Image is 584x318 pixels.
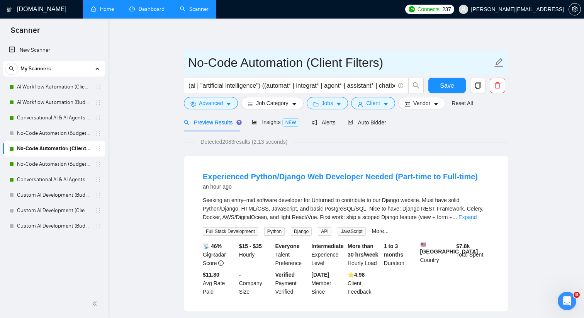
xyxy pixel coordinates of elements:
[398,83,403,88] span: info-circle
[201,242,238,267] div: GigRadar Score
[312,120,317,125] span: notification
[195,138,293,146] span: Detected 2083 results (2.13 seconds)
[351,97,395,109] button: userClientcaret-down
[95,146,101,152] span: holder
[274,242,310,267] div: Talent Preference
[274,270,310,296] div: Payment Verified
[382,242,419,267] div: Duration
[420,242,478,255] b: [GEOGRAPHIC_DATA]
[9,43,99,58] a: New Scanner
[358,101,363,107] span: user
[311,272,329,278] b: [DATE]
[3,43,105,58] li: New Scanner
[455,242,491,267] div: Total Spent
[346,270,382,296] div: Client Feedback
[574,292,580,298] span: 8
[203,227,258,236] span: Full Stack Development
[348,120,353,125] span: robot
[458,214,477,220] a: Expand
[17,126,90,141] a: No-Code Automation (Budget Filters)
[184,97,238,109] button: settingAdvancedcaret-down
[17,218,90,234] a: Custom AI Development (Budget Filters)
[452,214,457,220] span: ...
[398,97,445,109] button: idcardVendorcaret-down
[338,227,365,236] span: JavaScript
[199,99,223,107] span: Advanced
[275,272,295,278] b: Verified
[20,61,51,77] span: My Scanners
[310,242,346,267] div: Experience Level
[95,84,101,90] span: holder
[384,243,404,258] b: 1 to 3 months
[440,81,454,90] span: Save
[569,3,581,15] button: setting
[282,118,299,127] span: NEW
[95,115,101,121] span: holder
[17,95,90,110] a: AI Workflow Automation (Budget Filters)
[203,272,219,278] b: $11.80
[291,227,312,236] span: Django
[318,227,331,236] span: API
[188,81,395,90] input: Search Freelance Jobs...
[490,78,505,93] button: delete
[203,243,222,249] b: 📡 46%
[95,207,101,214] span: holder
[201,270,238,296] div: Avg Rate Paid
[238,270,274,296] div: Company Size
[17,141,90,156] a: No-Code Automation (Client Filters)
[3,61,105,234] li: My Scanners
[203,172,478,181] a: Experienced Python/Django Web Developer Needed (Part-time to Full-time)
[95,161,101,167] span: holder
[129,6,165,12] a: dashboardDashboard
[409,82,423,89] span: search
[203,196,489,221] div: Seeking an entry–mid software developer for Unturned to contribute to our Django website. Must ha...
[92,300,100,308] span: double-left
[569,6,581,12] a: setting
[421,242,426,247] img: 🇺🇸
[252,119,257,125] span: area-chart
[348,119,386,126] span: Auto Bidder
[17,187,90,203] a: Custom AI Development (Budget Filter)
[348,243,378,258] b: More than 30 hrs/week
[292,101,297,107] span: caret-down
[7,3,12,16] img: logo
[91,6,114,12] a: homeHome
[311,243,343,249] b: Intermediate
[372,228,389,234] a: More...
[17,156,90,172] a: No-Code Automation (Budget Filters W4, Aug)
[313,101,319,107] span: folder
[218,260,224,266] span: info-circle
[433,101,439,107] span: caret-down
[336,101,341,107] span: caret-down
[456,243,470,249] b: $ 7.8k
[238,242,274,267] div: Hourly
[203,182,478,191] div: an hour ago
[190,101,196,107] span: setting
[490,82,505,89] span: delete
[188,53,492,72] input: Scanner name...
[95,223,101,229] span: holder
[419,242,455,267] div: Country
[312,119,336,126] span: Alerts
[310,270,346,296] div: Member Since
[236,119,243,126] div: Tooltip anchor
[558,292,576,310] iframe: Intercom live chat
[569,6,581,12] span: setting
[184,119,239,126] span: Preview Results
[413,99,430,107] span: Vendor
[470,82,485,89] span: copy
[239,243,262,249] b: $15 - $35
[428,78,466,93] button: Save
[442,5,451,14] span: 237
[452,99,473,107] a: Reset All
[17,79,90,95] a: AI Workflow Automation (Client Filters)
[95,192,101,198] span: holder
[184,120,189,125] span: search
[461,7,466,12] span: user
[6,66,17,71] span: search
[17,172,90,187] a: Conversational AI & AI Agents (Budget Filters)
[275,243,300,249] b: Everyone
[17,110,90,126] a: Conversational AI & AI Agents (Client Filters)
[366,99,380,107] span: Client
[95,177,101,183] span: holder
